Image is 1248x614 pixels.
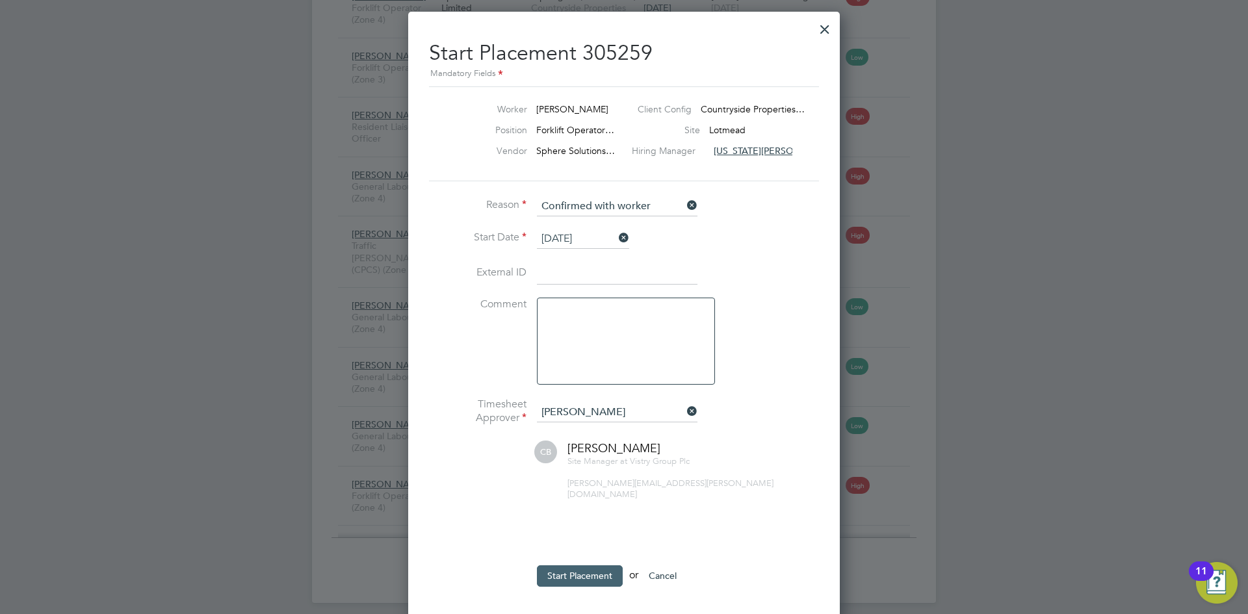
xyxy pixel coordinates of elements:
[1195,571,1207,588] div: 11
[537,565,623,586] button: Start Placement
[632,145,705,157] label: Hiring Manager
[648,124,700,136] label: Site
[536,145,615,157] span: Sphere Solutions…
[701,103,805,115] span: Countryside Properties…
[630,455,690,467] span: Vistry Group Plc
[534,441,557,463] span: CB
[1196,562,1238,604] button: Open Resource Center, 11 new notifications
[709,124,746,136] span: Lotmead
[429,198,526,212] label: Reason
[714,145,836,157] span: [US_STATE][PERSON_NAME]
[536,103,608,115] span: [PERSON_NAME]
[567,455,627,467] span: Site Manager at
[429,231,526,244] label: Start Date
[537,403,697,422] input: Search for...
[638,103,692,115] label: Client Config
[638,565,687,586] button: Cancel
[456,145,527,157] label: Vendor
[429,30,819,81] h2: Start Placement 305259
[537,229,629,249] input: Select one
[429,67,819,81] div: Mandatory Fields
[429,298,526,311] label: Comment
[429,565,819,599] li: or
[567,478,773,500] span: [PERSON_NAME][EMAIL_ADDRESS][PERSON_NAME][DOMAIN_NAME]
[456,103,527,115] label: Worker
[456,124,527,136] label: Position
[537,197,697,216] input: Select one
[536,124,614,136] span: Forklift Operator…
[429,266,526,279] label: External ID
[567,441,660,455] span: [PERSON_NAME]
[429,398,526,425] label: Timesheet Approver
